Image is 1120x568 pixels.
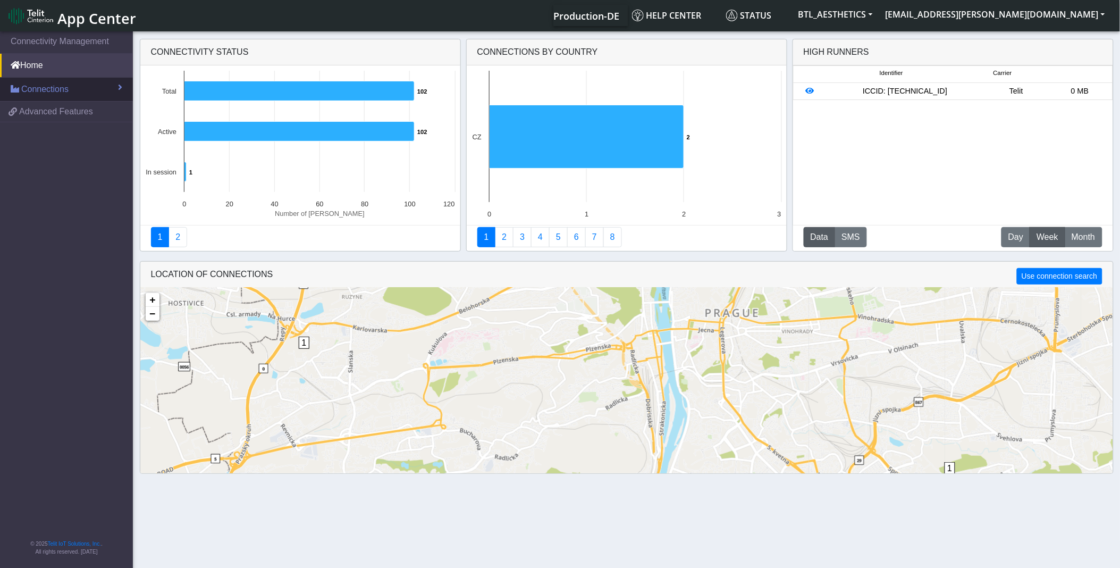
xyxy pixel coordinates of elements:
[1001,227,1030,247] button: Day
[417,88,427,95] text: 102
[1037,231,1058,244] span: Week
[57,9,136,28] span: App Center
[879,5,1111,24] button: [EMAIL_ADDRESS][PERSON_NAME][DOMAIN_NAME]
[443,200,454,208] text: 120
[151,227,450,247] nav: Summary paging
[1065,227,1102,247] button: Month
[567,227,586,247] a: 14 Days Trend
[271,200,278,208] text: 40
[553,5,619,26] a: Your current platform instance
[225,200,233,208] text: 20
[487,210,491,218] text: 0
[777,210,781,218] text: 3
[417,129,427,135] text: 102
[477,227,776,247] nav: Summary paging
[1008,231,1023,244] span: Day
[299,337,309,369] div: 1
[603,227,622,247] a: Not Connected for 30 days
[361,200,368,208] text: 80
[826,86,984,97] div: ICCID: [TECHNICAL_ID]
[632,10,644,21] img: knowledge.svg
[531,227,550,247] a: Connections By Carrier
[189,169,192,176] text: 1
[726,10,772,21] span: Status
[628,5,722,26] a: Help center
[146,293,159,307] a: Zoom in
[835,227,867,247] button: SMS
[1048,86,1112,97] div: 0 MB
[146,168,176,176] text: In session
[1017,268,1102,285] button: Use connection search
[140,39,460,65] div: Connectivity status
[1072,231,1095,244] span: Month
[682,210,686,218] text: 2
[299,337,310,349] span: 1
[726,10,738,21] img: status.svg
[984,86,1048,97] div: Telit
[804,227,836,247] button: Data
[477,227,496,247] a: Connections By Country
[792,5,879,24] button: BTL_AESTHETICS
[48,541,101,547] a: Telit IoT Solutions, Inc.
[945,462,955,494] div: 1
[140,262,1113,288] div: LOCATION OF CONNECTIONS
[19,105,93,118] span: Advanced Features
[880,69,903,78] span: Identifier
[21,83,69,96] span: Connections
[158,128,176,136] text: Active
[472,133,481,141] text: CZ
[585,210,588,218] text: 1
[151,227,170,247] a: Connectivity status
[1030,227,1065,247] button: Week
[687,134,690,140] text: 2
[404,200,415,208] text: 100
[169,227,187,247] a: Deployment status
[275,210,365,218] text: Number of [PERSON_NAME]
[182,200,186,208] text: 0
[585,227,604,247] a: Zero Session
[316,200,323,208] text: 60
[9,4,134,27] a: App Center
[467,39,787,65] div: Connections By Country
[554,10,620,22] span: Production-DE
[945,462,956,474] span: 1
[993,69,1012,78] span: Carrier
[632,10,702,21] span: Help center
[722,5,792,26] a: Status
[495,227,513,247] a: Carrier
[162,87,176,95] text: Total
[513,227,532,247] a: Usage per Country
[804,46,870,59] div: High Runners
[549,227,568,247] a: Usage by Carrier
[9,7,53,24] img: logo-telit-cinterion-gw-new.png
[146,307,159,321] a: Zoom out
